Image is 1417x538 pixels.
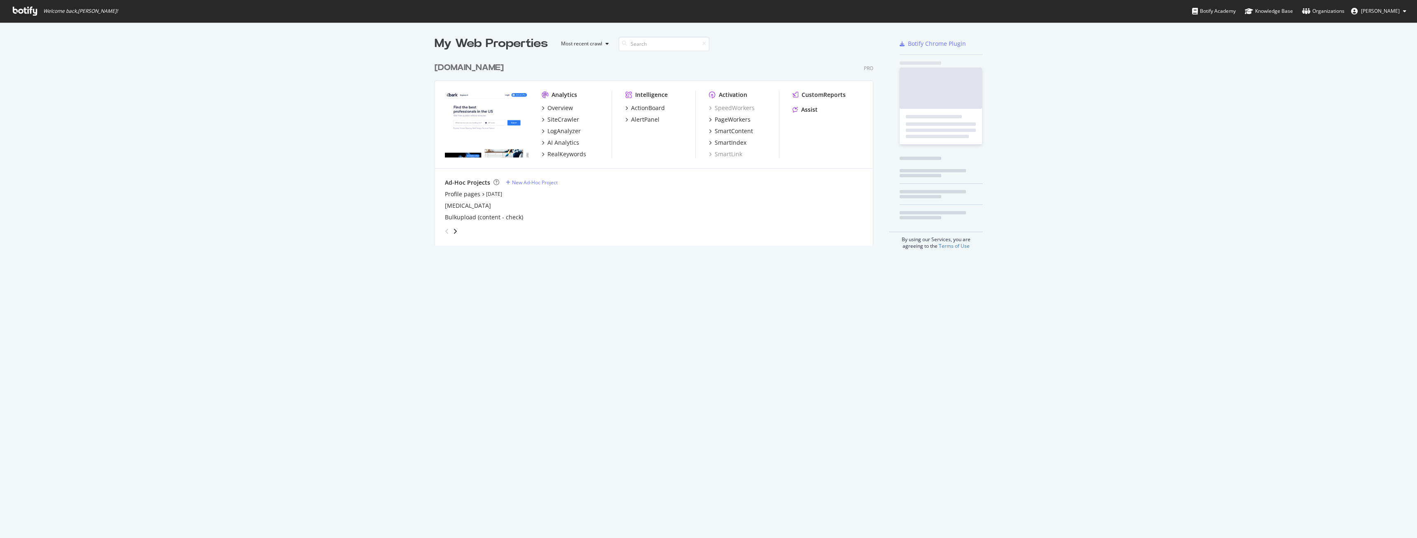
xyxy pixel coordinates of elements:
div: Intelligence [635,91,668,99]
div: [DOMAIN_NAME] [435,62,504,74]
div: angle-right [452,227,458,235]
a: SiteCrawler [542,115,579,124]
a: SmartContent [709,127,753,135]
div: grid [435,52,880,246]
span: Wayne Burden [1361,7,1400,14]
a: SmartIndex [709,139,746,147]
div: Assist [801,106,818,114]
div: Knowledge Base [1245,7,1293,15]
a: RealKeywords [542,150,586,158]
a: AlertPanel [625,115,659,124]
div: Ad-Hoc Projects [445,179,490,187]
a: SmartLink [709,150,742,158]
div: angle-left [442,225,452,238]
div: Analytics [552,91,577,99]
div: LogAnalyzer [547,127,581,135]
div: Botify Academy [1192,7,1236,15]
div: ActionBoard [631,104,665,112]
div: PageWorkers [715,115,751,124]
img: www.bark.com [445,91,528,157]
input: Search [619,37,709,51]
a: Profile pages [445,190,480,198]
a: [DATE] [486,190,502,197]
div: My Web Properties [435,35,548,52]
a: ActionBoard [625,104,665,112]
div: CustomReports [802,91,846,99]
div: RealKeywords [547,150,586,158]
button: Most recent crawl [554,37,612,50]
a: New Ad-Hoc Project [506,179,558,186]
a: Botify Chrome Plugin [900,40,966,48]
a: SpeedWorkers [709,104,755,112]
div: Most recent crawl [561,41,602,46]
div: Botify Chrome Plugin [908,40,966,48]
div: SiteCrawler [547,115,579,124]
a: PageWorkers [709,115,751,124]
div: AI Analytics [547,139,579,147]
div: Pro [864,65,873,72]
a: CustomReports [793,91,846,99]
a: AI Analytics [542,139,579,147]
a: Assist [793,106,818,114]
a: LogAnalyzer [542,127,581,135]
div: Overview [547,104,573,112]
div: By using our Services, you are agreeing to the [889,232,982,249]
a: Overview [542,104,573,112]
button: [PERSON_NAME] [1345,5,1413,18]
div: Activation [719,91,747,99]
a: [MEDICAL_DATA] [445,202,491,210]
a: Bulkupload (content - check) [445,213,523,221]
a: Terms of Use [939,242,970,249]
a: [DOMAIN_NAME] [435,62,507,74]
div: Organizations [1302,7,1345,15]
div: AlertPanel [631,115,659,124]
div: SmartContent [715,127,753,135]
div: New Ad-Hoc Project [512,179,558,186]
span: Welcome back, [PERSON_NAME] ! [43,8,118,14]
div: SmartIndex [715,139,746,147]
